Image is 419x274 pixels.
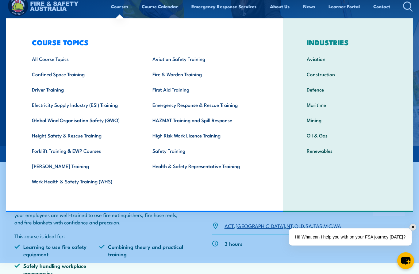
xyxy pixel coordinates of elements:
[143,112,263,128] a: HAZMAT Training and Spill Response
[14,243,99,257] li: Learning to use fire safety equipment
[297,38,399,47] h3: INDUSTRIES
[225,222,341,229] p: , , , , , , ,
[99,243,184,257] li: Combining theory and practical training
[143,82,263,97] a: First Aid Training
[143,66,263,82] a: Fire & Warden Training
[297,97,399,112] a: Maritime
[22,174,143,189] a: Work Health & Safety Training (WHS)
[297,143,399,158] a: Renewables
[22,97,143,112] a: Electricity Supply Industry (ESI) Training
[14,204,184,226] p: Our Fire Extinguisher training course goes beyond the basics, making sure your employees are well...
[313,222,322,229] a: TAS
[397,252,414,269] button: chat-button
[225,240,243,247] p: 3 hours
[236,222,285,229] a: [GEOGRAPHIC_DATA]
[286,222,293,229] a: NT
[297,51,399,66] a: Aviation
[22,143,143,158] a: Forklift Training & EWP Courses
[297,66,399,82] a: Construction
[22,128,143,143] a: Height Safety & Rescue Training
[225,222,234,229] a: ACT
[324,222,332,229] a: VIC
[409,224,416,231] div: ✕
[22,112,143,128] a: Global Wind Organisation Safety (GWO)
[22,158,143,174] a: [PERSON_NAME] Training
[143,158,263,174] a: Health & Safety Representative Training
[297,82,399,97] a: Defence
[143,128,263,143] a: High Risk Work Licence Training
[22,51,143,66] a: All Course Topics
[289,228,412,246] div: Hi! What can I help you with on your FSA journey [DATE]?
[143,143,263,158] a: Safety Training
[22,82,143,97] a: Driver Training
[333,222,341,229] a: WA
[306,222,312,229] a: SA
[297,128,399,143] a: Oil & Gas
[143,51,263,66] a: Aviation Safety Training
[143,97,263,112] a: Emergency Response & Rescue Training
[297,112,399,128] a: Mining
[22,66,143,82] a: Confined Space Training
[294,222,304,229] a: QLD
[14,232,184,239] p: This course is ideal for:
[22,38,264,47] h3: COURSE TOPICS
